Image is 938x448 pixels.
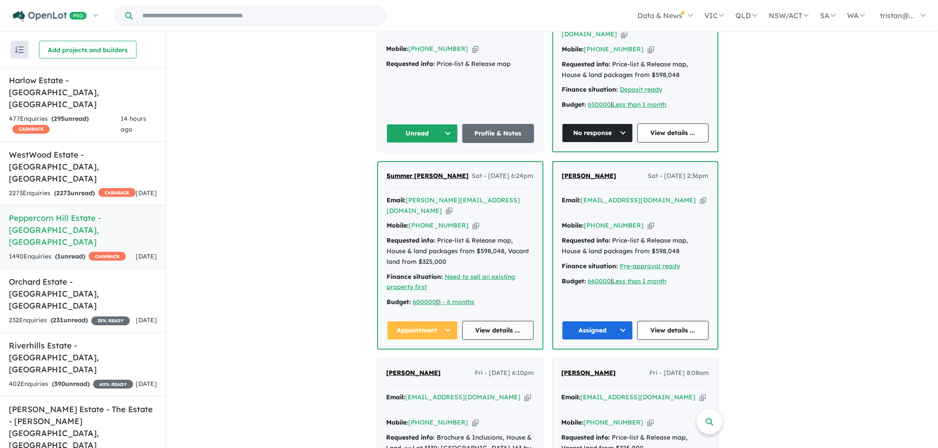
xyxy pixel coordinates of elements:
[620,262,680,270] a: Pre-approval ready
[588,100,611,108] a: 650000
[387,298,411,306] strong: Budget:
[51,316,88,324] strong: ( unread)
[9,251,126,262] div: 1490 Enquir ies
[613,277,667,285] a: Less than 1 month
[387,45,409,53] strong: Mobile:
[9,315,130,326] div: 232 Enquir ies
[121,115,146,133] span: 14 hours ago
[562,100,586,108] strong: Budget:
[9,212,157,248] h5: Peppercorn Hill Estate - [GEOGRAPHIC_DATA] , [GEOGRAPHIC_DATA]
[387,321,458,340] button: Appointment
[387,172,469,180] span: Summer [PERSON_NAME]
[650,368,709,378] span: Fri - [DATE] 8:08am
[13,11,87,22] img: Openlot PRO Logo White
[98,188,136,197] span: CASHBACK
[387,59,534,70] div: Price-list & Release map
[880,11,915,20] span: tristan@...
[55,252,85,260] strong: ( unread)
[89,252,126,261] span: CASHBACK
[387,369,441,377] span: [PERSON_NAME]
[9,188,136,199] div: 2273 Enquir ies
[562,85,618,93] strong: Finance situation:
[472,44,479,54] button: Copy
[562,433,610,441] strong: Requested info:
[700,393,706,402] button: Copy
[473,221,479,230] button: Copy
[562,45,584,53] strong: Mobile:
[387,196,520,215] a: [PERSON_NAME][EMAIL_ADDRESS][DOMAIN_NAME]
[562,262,618,270] strong: Finance situation:
[52,380,90,388] strong: ( unread)
[647,418,654,427] button: Copy
[387,393,406,401] strong: Email:
[413,298,437,306] a: 600000
[637,321,709,340] a: View details ...
[9,74,157,110] h5: Harlow Estate - [GEOGRAPHIC_DATA] , [GEOGRAPHIC_DATA]
[562,393,581,401] strong: Email:
[387,297,534,308] div: |
[409,45,469,53] a: [PHONE_NUMBER]
[387,418,409,426] strong: Mobile:
[524,393,531,402] button: Copy
[562,124,633,143] button: No response
[9,114,121,135] div: 477 Enquir ies
[581,196,696,204] a: [EMAIL_ADDRESS][DOMAIN_NAME]
[387,433,435,441] strong: Requested info:
[91,317,130,325] span: 25 % READY
[562,60,611,68] strong: Requested info:
[39,41,137,58] button: Add projects and builders
[620,85,663,93] a: Deposit ready
[648,221,654,230] button: Copy
[562,100,709,110] div: |
[387,236,534,267] div: Price-list & Release map, House & land packages from $598,048, Vacant land from $325,000
[562,236,709,257] div: Price-list & Release map, House & land packages from $598,048
[588,277,611,285] a: 660000
[562,59,709,81] div: Price-list & Release map, House & land packages from $598,048
[387,273,443,281] strong: Finance situation:
[648,171,709,182] span: Sat - [DATE] 2:36pm
[472,418,479,427] button: Copy
[9,379,133,390] div: 402 Enquir ies
[387,60,435,68] strong: Requested info:
[134,6,384,25] input: Try estate name, suburb, builder or developer
[562,369,616,377] span: [PERSON_NAME]
[57,252,61,260] span: 1
[387,221,409,229] strong: Mobile:
[462,124,534,143] a: Profile & Notes
[387,273,516,291] a: Need to sell an existing property first
[9,276,157,312] h5: Orchard Estate - [GEOGRAPHIC_DATA] , [GEOGRAPHIC_DATA]
[406,393,521,401] a: [EMAIL_ADDRESS][DOMAIN_NAME]
[562,221,584,229] strong: Mobile:
[648,45,654,54] button: Copy
[562,196,581,204] strong: Email:
[637,124,709,143] a: View details ...
[54,115,64,123] span: 295
[584,45,644,53] a: [PHONE_NUMBER]
[56,189,70,197] span: 2273
[136,316,157,324] span: [DATE]
[475,368,534,378] span: Fri - [DATE] 6:10pm
[387,196,406,204] strong: Email:
[409,418,469,426] a: [PHONE_NUMBER]
[562,418,584,426] strong: Mobile:
[387,368,441,378] a: [PERSON_NAME]
[562,172,617,180] span: [PERSON_NAME]
[562,236,611,244] strong: Requested info:
[562,321,633,340] button: Assigned
[9,340,157,375] h5: Riverhills Estate - [GEOGRAPHIC_DATA] , [GEOGRAPHIC_DATA]
[700,196,707,205] button: Copy
[438,298,475,306] a: 3 - 6 months
[562,171,617,182] a: [PERSON_NAME]
[54,380,65,388] span: 390
[613,100,667,108] a: Less than 1 month
[462,321,534,340] a: View details ...
[562,276,709,287] div: |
